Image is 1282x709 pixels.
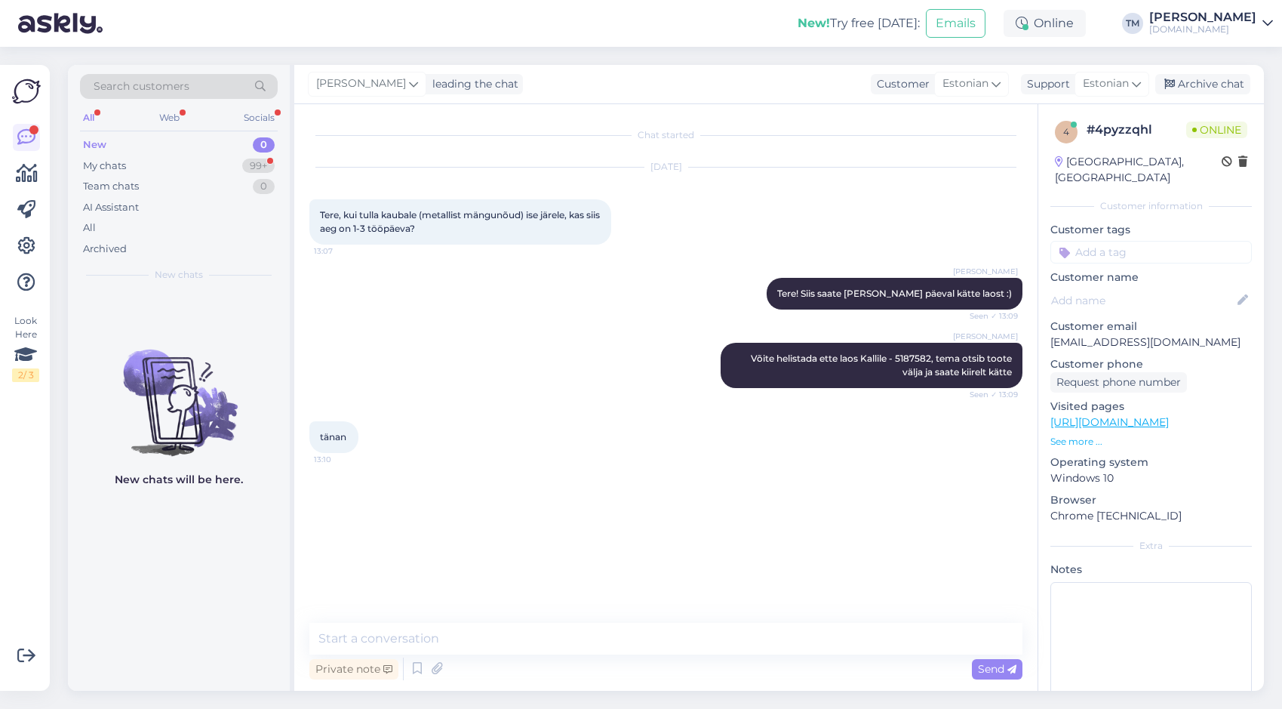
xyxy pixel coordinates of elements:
[1087,121,1186,139] div: # 4pyzzqhl
[1050,241,1252,264] input: Add a tag
[12,77,41,106] img: Askly Logo
[1050,199,1252,213] div: Customer information
[1050,270,1252,285] p: Customer name
[314,245,370,257] span: 13:07
[241,108,278,128] div: Socials
[1050,470,1252,486] p: Windows 10
[1063,126,1069,137] span: 4
[314,454,370,465] span: 13:10
[1050,562,1252,578] p: Notes
[309,659,398,680] div: Private note
[115,472,243,488] p: New chats will be here.
[926,9,985,38] button: Emails
[1050,455,1252,470] p: Operating system
[242,159,275,174] div: 99+
[320,209,602,234] span: Tere, kui tulla kaubale (metallist mängunõud) ise järele, kas siis aeg on 1-3 tööpäeva?
[798,16,830,30] b: New!
[1083,76,1129,92] span: Estonian
[83,179,139,194] div: Team chats
[798,14,920,32] div: Try free [DATE]:
[1149,11,1256,23] div: [PERSON_NAME]
[1155,74,1250,94] div: Archive chat
[1149,11,1273,35] a: [PERSON_NAME][DOMAIN_NAME]
[426,76,518,92] div: leading the chat
[942,76,988,92] span: Estonian
[1149,23,1256,35] div: [DOMAIN_NAME]
[83,242,127,257] div: Archived
[253,137,275,153] div: 0
[155,268,203,282] span: New chats
[309,160,1022,174] div: [DATE]
[316,76,406,92] span: [PERSON_NAME]
[320,431,346,442] span: tänan
[1055,154,1222,186] div: [GEOGRAPHIC_DATA], [GEOGRAPHIC_DATA]
[1050,492,1252,508] p: Browser
[1050,222,1252,238] p: Customer tags
[1021,76,1070,92] div: Support
[1050,435,1252,449] p: See more ...
[1050,399,1252,415] p: Visited pages
[1050,356,1252,372] p: Customer phone
[253,179,275,194] div: 0
[1050,334,1252,350] p: [EMAIL_ADDRESS][DOMAIN_NAME]
[83,159,126,174] div: My chats
[961,310,1018,322] span: Seen ✓ 13:09
[309,128,1022,142] div: Chat started
[953,331,1018,342] span: [PERSON_NAME]
[80,108,97,128] div: All
[1050,372,1187,393] div: Request phone number
[1051,292,1234,309] input: Add name
[1122,13,1143,34] div: TM
[83,200,139,215] div: AI Assistant
[94,79,189,94] span: Search customers
[1186,122,1247,138] span: Online
[1004,10,1086,37] div: Online
[1050,415,1169,429] a: [URL][DOMAIN_NAME]
[1050,539,1252,553] div: Extra
[777,288,1012,299] span: Tere! Siis saate [PERSON_NAME] päeval kätte laost :)
[1050,319,1252,334] p: Customer email
[871,76,930,92] div: Customer
[961,389,1018,400] span: Seen ✓ 13:09
[68,322,290,458] img: No chats
[12,314,39,382] div: Look Here
[1050,508,1252,524] p: Chrome [TECHNICAL_ID]
[953,266,1018,277] span: [PERSON_NAME]
[83,137,106,153] div: New
[751,353,1014,378] span: Võite helistada ette laos Kallile - 5187582, tema otsib toote välja ja saate kiirelt kätte
[156,108,183,128] div: Web
[978,662,1016,676] span: Send
[12,368,39,382] div: 2 / 3
[83,220,96,236] div: All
